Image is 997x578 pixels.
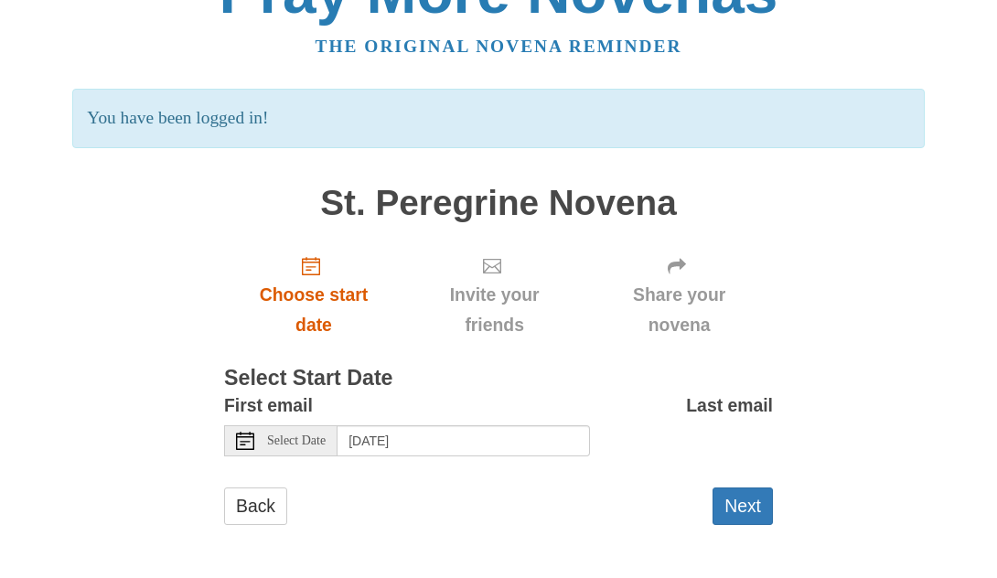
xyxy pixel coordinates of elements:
[224,241,403,349] a: Choose start date
[72,89,924,148] p: You have been logged in!
[403,241,585,349] div: Click "Next" to confirm your start date first.
[686,391,773,421] label: Last email
[224,184,773,223] h1: St. Peregrine Novena
[585,241,773,349] div: Click "Next" to confirm your start date first.
[224,391,313,421] label: First email
[224,487,287,525] a: Back
[713,487,773,525] button: Next
[224,367,773,391] h3: Select Start Date
[242,280,385,340] span: Choose start date
[422,280,567,340] span: Invite your friends
[267,434,326,447] span: Select Date
[316,37,682,56] a: The original novena reminder
[604,280,755,340] span: Share your novena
